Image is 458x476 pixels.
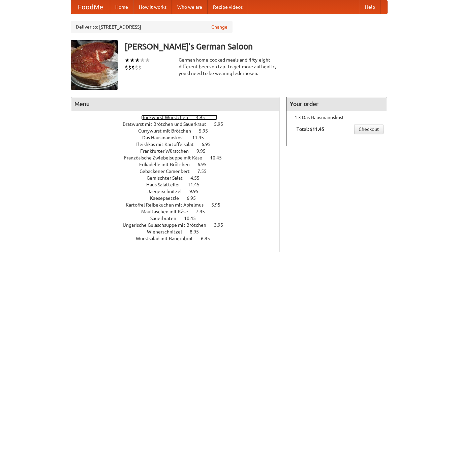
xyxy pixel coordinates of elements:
[126,202,233,208] a: Kartoffel Reibekuchen mit Apfelmus 5.95
[138,64,142,71] li: $
[123,222,236,228] a: Ungarische Gulaschsuppe mit Brötchen 3.95
[214,121,230,127] span: 5.95
[196,115,212,120] span: 4.95
[148,189,188,194] span: Jaegerschnitzel
[188,182,206,187] span: 11.45
[192,135,211,140] span: 11.45
[140,169,219,174] a: Gebackener Camenbert 7.55
[133,0,172,14] a: How it works
[71,0,110,14] a: FoodMe
[142,135,191,140] span: Das Hausmannskost
[172,0,208,14] a: Who we are
[141,115,217,120] a: Bockwurst Würstchen 4.95
[142,135,216,140] a: Das Hausmannskost 11.45
[147,175,189,181] span: Gemischter Salat
[110,0,133,14] a: Home
[136,236,222,241] a: Wurstsalad mit Bauernbrot 6.95
[197,169,213,174] span: 7.55
[124,155,209,160] span: Französische Zwiebelsuppe mit Käse
[140,57,145,64] li: ★
[211,24,227,30] a: Change
[125,64,128,71] li: $
[140,148,218,154] a: Frankfurter Würstchen 9.95
[208,0,248,14] a: Recipe videos
[123,121,213,127] span: Bratwurst mit Brötchen und Sauerkraut
[141,209,217,214] a: Maultaschen mit Käse 7.95
[145,57,150,64] li: ★
[290,114,384,121] li: 1 × Das Hausmannskost
[125,40,388,53] h3: [PERSON_NAME]'s German Saloon
[130,57,135,64] li: ★
[146,182,212,187] a: Haus Salatteller 11.45
[128,64,131,71] li: $
[71,21,233,33] div: Deliver to: [STREET_ADDRESS]
[138,128,220,134] a: Currywurst mit Brötchen 5.95
[199,128,215,134] span: 5.95
[126,202,210,208] span: Kartoffel Reibekuchen mit Apfelmus
[214,222,230,228] span: 3.95
[146,182,187,187] span: Haus Salatteller
[141,209,195,214] span: Maultaschen mit Käse
[139,162,196,167] span: Frikadelle mit Brötchen
[123,222,213,228] span: Ungarische Gulaschsuppe mit Brötchen
[125,57,130,64] li: ★
[138,128,198,134] span: Currywurst mit Brötchen
[189,189,205,194] span: 9.95
[184,216,203,221] span: 10.45
[148,189,211,194] a: Jaegerschnitzel 9.95
[135,142,201,147] span: Fleishkas mit Kartoffelsalat
[286,97,387,111] h4: Your order
[211,202,227,208] span: 5.95
[71,40,118,90] img: angular.jpg
[150,216,208,221] a: Sauerbraten 10.45
[150,195,208,201] a: Kaesepaetzle 6.95
[124,155,234,160] a: Französische Zwiebelsuppe mit Käse 10.45
[141,115,195,120] span: Bockwurst Würstchen
[123,121,236,127] a: Bratwurst mit Brötchen und Sauerkraut 5.95
[179,57,280,77] div: German home-cooked meals and fifty-eight different beers on tap. To get more authentic, you'd nee...
[190,229,206,234] span: 8.95
[135,57,140,64] li: ★
[140,148,195,154] span: Frankfurter Würstchen
[190,175,206,181] span: 4.55
[135,142,223,147] a: Fleishkas mit Kartoffelsalat 6.95
[140,169,196,174] span: Gebackener Camenbert
[297,126,324,132] b: Total: $11.45
[196,209,212,214] span: 7.95
[71,97,279,111] h4: Menu
[131,64,135,71] li: $
[136,236,200,241] span: Wurstsalad mit Bauernbrot
[147,175,212,181] a: Gemischter Salat 4.55
[210,155,228,160] span: 10.45
[147,229,189,234] span: Wienerschnitzel
[201,236,217,241] span: 6.95
[354,124,384,134] a: Checkout
[135,64,138,71] li: $
[197,162,213,167] span: 6.95
[202,142,217,147] span: 6.95
[139,162,219,167] a: Frikadelle mit Brötchen 6.95
[360,0,380,14] a: Help
[147,229,211,234] a: Wienerschnitzel 8.95
[187,195,203,201] span: 6.95
[196,148,212,154] span: 9.95
[150,216,183,221] span: Sauerbraten
[150,195,186,201] span: Kaesepaetzle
